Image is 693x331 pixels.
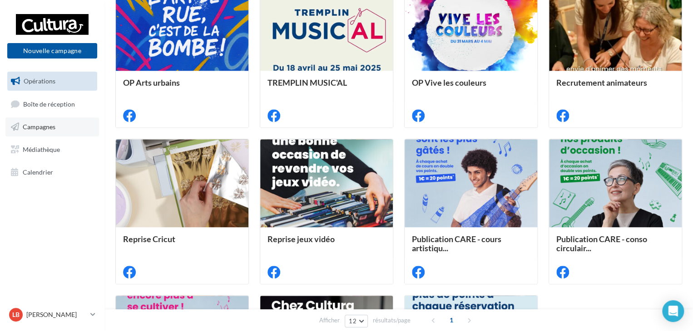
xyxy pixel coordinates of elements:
span: Publication CARE - cours artistiqu... [412,234,501,253]
a: Boîte de réception [5,94,99,114]
span: Opérations [24,77,55,85]
span: Boîte de réception [23,100,75,107]
button: 12 [345,315,368,327]
span: Reprise jeux vidéo [267,234,335,244]
span: Publication CARE - conso circulair... [556,234,647,253]
span: LB [12,310,20,319]
span: Recrutement animateurs [556,78,647,88]
button: Nouvelle campagne [7,43,97,58]
span: OP Vive les couleurs [412,78,486,88]
span: Médiathèque [23,146,60,153]
span: résultats/page [373,316,411,325]
a: LB [PERSON_NAME] [7,306,97,323]
a: Campagnes [5,117,99,136]
span: OP Arts urbains [123,78,180,88]
span: 12 [349,317,356,325]
span: TREMPLIN MUSIC'AL [267,78,347,88]
div: Open Intercom Messenger [662,300,684,322]
span: Campagnes [23,123,55,131]
span: Calendrier [23,168,53,175]
p: [PERSON_NAME] [26,310,87,319]
a: Opérations [5,72,99,91]
a: Calendrier [5,163,99,182]
span: 1 [444,313,459,327]
span: Afficher [319,316,340,325]
a: Médiathèque [5,140,99,159]
span: Reprise Cricut [123,234,175,244]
